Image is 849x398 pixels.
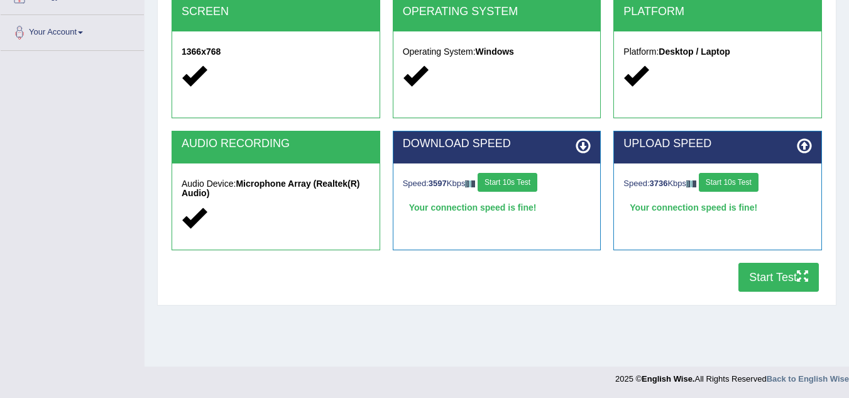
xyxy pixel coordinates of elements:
[403,138,591,150] h2: DOWNLOAD SPEED
[686,180,696,187] img: ajax-loader-fb-connection.gif
[623,198,812,217] div: Your connection speed is fine!
[623,138,812,150] h2: UPLOAD SPEED
[642,374,694,384] strong: English Wise.
[182,179,359,198] strong: Microphone Array (Realtek(R) Audio)
[738,263,819,292] button: Start Test
[476,47,514,57] strong: Windows
[429,179,447,188] strong: 3597
[1,15,144,47] a: Your Account
[650,179,668,188] strong: 3736
[623,173,812,195] div: Speed: Kbps
[403,6,591,18] h2: OPERATING SYSTEM
[623,6,812,18] h2: PLATFORM
[182,6,370,18] h2: SCREEN
[478,173,537,192] button: Start 10s Test
[465,180,475,187] img: ajax-loader-fb-connection.gif
[182,138,370,150] h2: AUDIO RECORDING
[767,374,849,384] a: Back to English Wise
[182,179,370,199] h5: Audio Device:
[403,173,591,195] div: Speed: Kbps
[403,198,591,217] div: Your connection speed is fine!
[615,367,849,385] div: 2025 © All Rights Reserved
[659,47,730,57] strong: Desktop / Laptop
[699,173,759,192] button: Start 10s Test
[403,47,591,57] h5: Operating System:
[623,47,812,57] h5: Platform:
[182,47,221,57] strong: 1366x768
